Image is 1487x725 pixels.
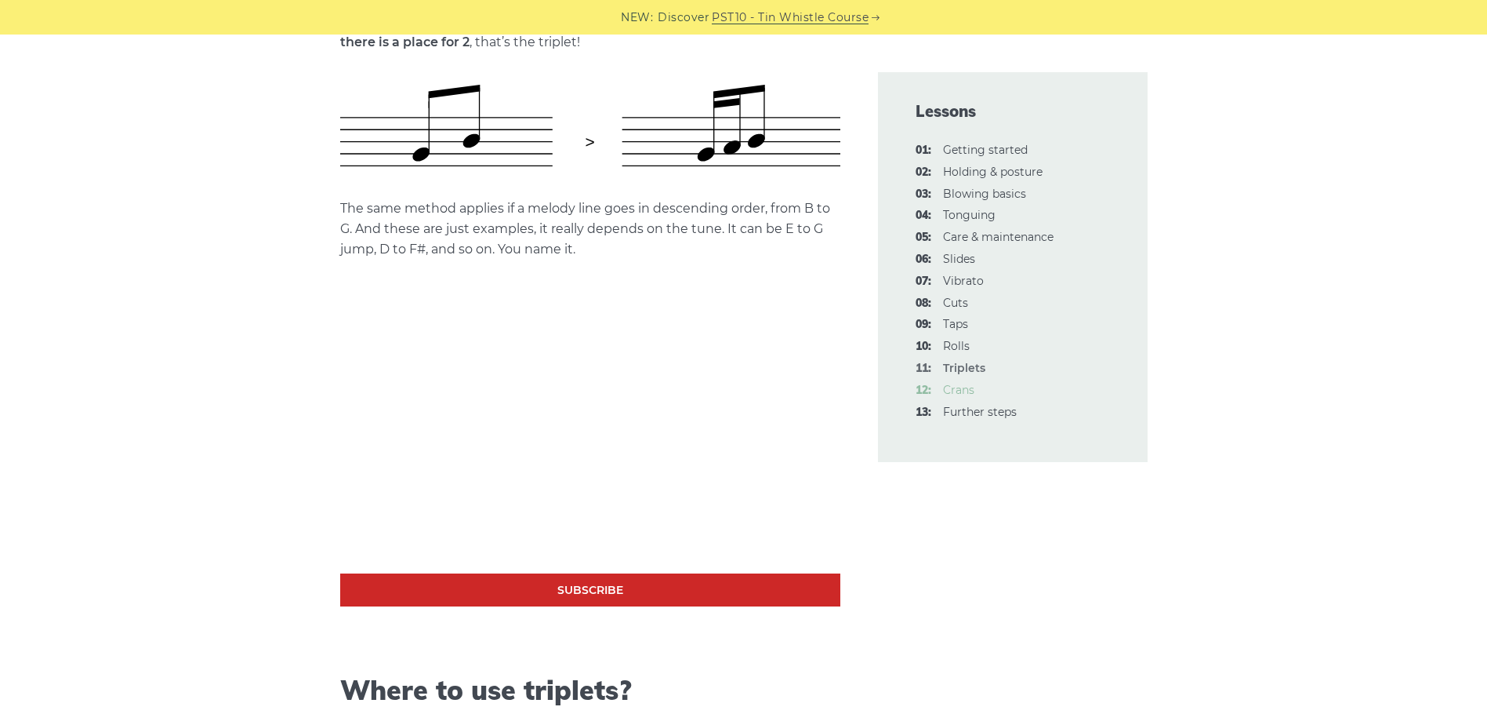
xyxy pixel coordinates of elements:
span: Lessons [916,100,1110,122]
span: 09: [916,315,931,334]
iframe: Triplets Technique - Irish Tin Whistle Tutorial [340,292,840,574]
span: 10: [916,337,931,356]
a: 07:Vibrato [943,274,984,288]
span: 12: [916,381,931,400]
a: 08:Cuts [943,296,968,310]
p: The same method applies if a melody line goes in descending order, from B to G. And these are jus... [340,199,840,260]
span: 07: [916,272,931,291]
a: 01:Getting started [943,143,1028,157]
span: 05: [916,228,931,247]
a: 04:Tonguing [943,208,996,222]
span: 08: [916,294,931,313]
a: 09:Taps [943,317,968,331]
strong: Triplets [943,361,985,375]
span: 13: [916,403,931,422]
span: 03: [916,185,931,204]
a: Subscribe [340,574,840,607]
strong: playing 3 notes where naturally there is a place for 2 [340,14,814,49]
span: 04: [916,206,931,225]
span: 06: [916,250,931,269]
a: 02:Holding & posture [943,165,1043,179]
a: 10:Rolls [943,339,970,353]
span: NEW: [621,9,653,27]
a: 12:Crans [943,383,974,397]
a: 05:Care & maintenance [943,230,1054,244]
a: PST10 - Tin Whistle Course [712,9,869,27]
span: 11: [916,359,931,378]
h2: Where to use triplets? [340,675,840,707]
span: 02: [916,163,931,182]
span: 01: [916,141,931,160]
a: 06:Slides [943,252,975,266]
a: 13:Further steps [943,405,1017,419]
span: Discover [658,9,709,27]
a: 03:Blowing basics [943,187,1026,201]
